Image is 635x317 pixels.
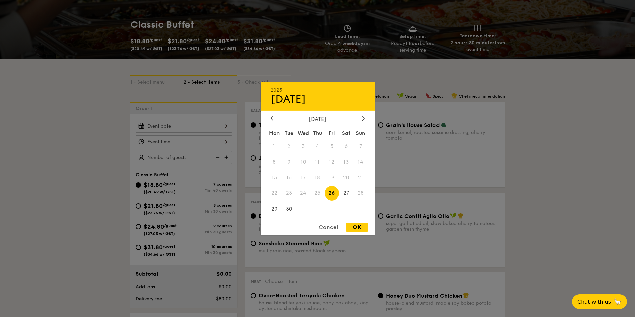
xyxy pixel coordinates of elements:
span: 10 [296,155,310,169]
span: 2 [282,139,296,153]
span: 24 [296,186,310,201]
span: 15 [267,170,282,185]
div: Cancel [312,223,345,232]
span: 7 [353,139,368,153]
div: [DATE] [271,115,365,122]
div: OK [346,223,368,232]
span: 26 [325,186,339,201]
span: 6 [339,139,353,153]
div: Tue [282,127,296,139]
div: [DATE] [271,93,365,105]
span: 28 [353,186,368,201]
span: 30 [282,202,296,216]
span: 11 [310,155,325,169]
div: 2025 [271,87,365,93]
span: 22 [267,186,282,201]
span: 25 [310,186,325,201]
span: 8 [267,155,282,169]
span: 9 [282,155,296,169]
span: 12 [325,155,339,169]
div: Wed [296,127,310,139]
span: 17 [296,170,310,185]
span: 21 [353,170,368,185]
span: 1 [267,139,282,153]
button: Chat with us🦙 [572,294,627,309]
span: 29 [267,202,282,216]
span: 4 [310,139,325,153]
div: Fri [325,127,339,139]
div: Sat [339,127,353,139]
span: 🦙 [614,298,622,306]
div: Thu [310,127,325,139]
div: Sun [353,127,368,139]
span: Chat with us [577,299,611,305]
span: 27 [339,186,353,201]
span: 18 [310,170,325,185]
span: 23 [282,186,296,201]
div: Mon [267,127,282,139]
span: 20 [339,170,353,185]
span: 3 [296,139,310,153]
span: 16 [282,170,296,185]
span: 14 [353,155,368,169]
span: 13 [339,155,353,169]
span: 19 [325,170,339,185]
span: 5 [325,139,339,153]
